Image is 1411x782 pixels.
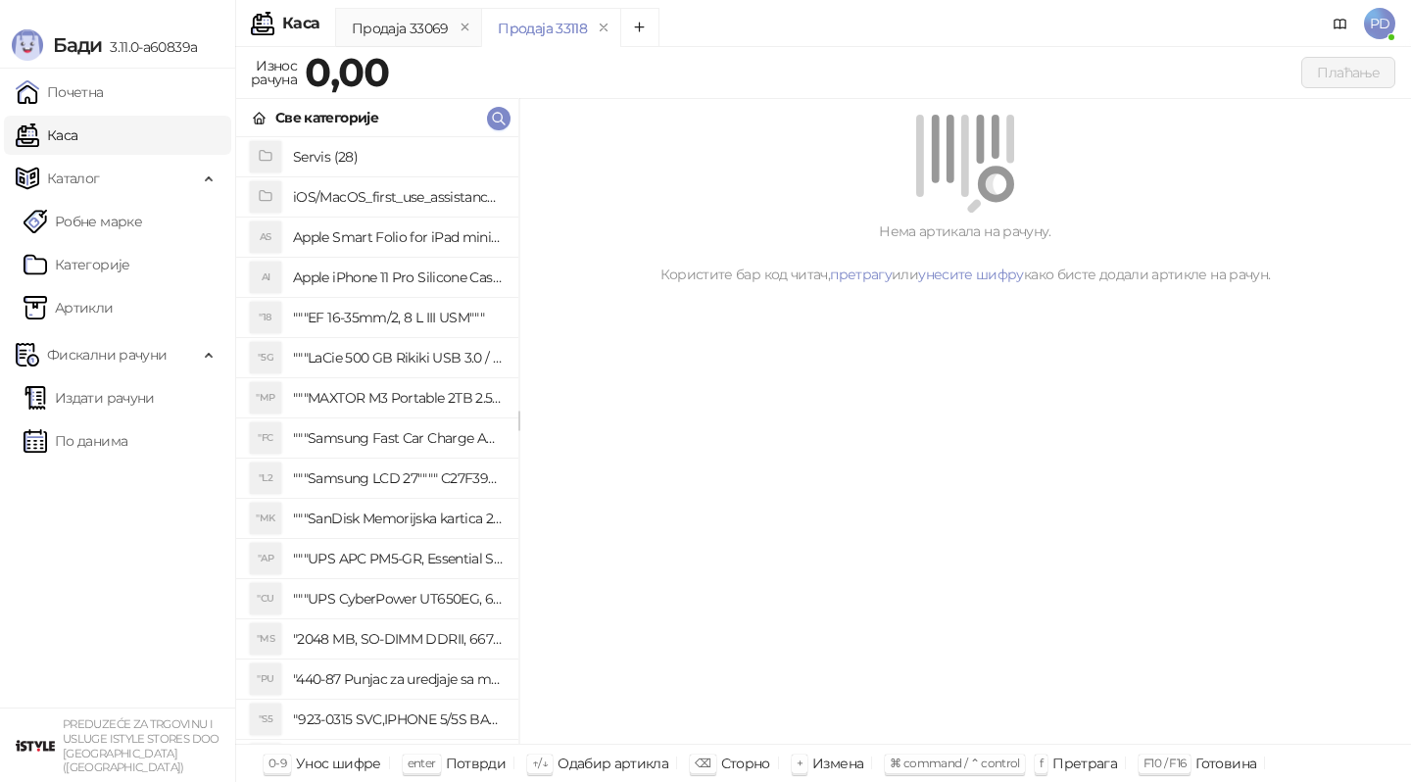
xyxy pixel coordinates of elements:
div: Измена [812,751,863,776]
div: "5G [250,342,281,373]
img: Logo [12,29,43,61]
div: Сторно [721,751,770,776]
span: PD [1364,8,1395,39]
a: Издати рачуни [24,378,155,417]
button: remove [453,20,478,36]
h4: """Samsung Fast Car Charge Adapter, brzi auto punja_, boja crna""" [293,422,503,454]
div: "PU [250,663,281,695]
span: ↑/↓ [532,756,548,770]
span: 3.11.0-a60839a [102,38,197,56]
div: Све категорије [275,107,378,128]
h4: """MAXTOR M3 Portable 2TB 2.5"""" crni eksterni hard disk HX-M201TCB/GM""" [293,382,503,414]
span: f [1040,756,1043,770]
span: + [797,756,803,770]
div: "MK [250,503,281,534]
div: Готовина [1195,751,1256,776]
div: Износ рачуна [247,53,301,92]
div: Нема артикала на рачуну. Користите бар код читач, или како бисте додали артикле на рачун. [543,220,1387,285]
strong: 0,00 [305,48,389,96]
h4: Apple Smart Folio for iPad mini (A17 Pro) - Sage [293,221,503,253]
h4: Apple iPhone 11 Pro Silicone Case - Black [293,262,503,293]
div: "S5 [250,704,281,735]
span: ⌫ [695,756,710,770]
div: grid [236,137,518,744]
small: PREDUZEĆE ZA TRGOVINU I USLUGE ISTYLE STORES DOO [GEOGRAPHIC_DATA] ([GEOGRAPHIC_DATA]) [63,717,219,774]
div: Унос шифре [296,751,381,776]
a: Почетна [16,73,104,112]
a: Категорије [24,245,130,284]
h4: "2048 MB, SO-DIMM DDRII, 667 MHz, Napajanje 1,8 0,1 V, Latencija CL5" [293,623,503,655]
div: AS [250,221,281,253]
a: Робне марке [24,202,142,241]
div: "CU [250,583,281,614]
div: Каса [282,16,319,31]
div: "MS [250,623,281,655]
h4: """Samsung LCD 27"""" C27F390FHUXEN""" [293,463,503,494]
div: "AP [250,543,281,574]
h4: """UPS CyberPower UT650EG, 650VA/360W , line-int., s_uko, desktop""" [293,583,503,614]
h4: """UPS APC PM5-GR, Essential Surge Arrest,5 utic_nica""" [293,543,503,574]
h4: "923-0315 SVC,IPHONE 5/5S BATTERY REMOVAL TRAY Držač za iPhone sa kojim se otvara display [293,704,503,735]
div: "L2 [250,463,281,494]
div: "FC [250,422,281,454]
h4: """SanDisk Memorijska kartica 256GB microSDXC sa SD adapterom SDSQXA1-256G-GN6MA - Extreme PLUS, ... [293,503,503,534]
h4: iOS/MacOS_first_use_assistance (4) [293,181,503,213]
a: претрагу [830,266,892,283]
h4: """LaCie 500 GB Rikiki USB 3.0 / Ultra Compact & Resistant aluminum / USB 3.0 / 2.5""""""" [293,342,503,373]
a: Каса [16,116,77,155]
div: Претрага [1052,751,1117,776]
button: Add tab [620,8,659,47]
div: "18 [250,302,281,333]
span: Фискални рачуни [47,335,167,374]
img: 64x64-companyLogo-77b92cf4-9946-4f36-9751-bf7bb5fd2c7d.png [16,726,55,765]
div: Продаја 33118 [498,18,587,39]
span: F10 / F16 [1143,756,1186,770]
span: ⌘ command / ⌃ control [890,756,1020,770]
button: remove [591,20,616,36]
span: Бади [53,33,102,57]
a: унесите шифру [918,266,1024,283]
a: Документација [1325,8,1356,39]
h4: """EF 16-35mm/2, 8 L III USM""" [293,302,503,333]
a: ArtikliАртикли [24,288,114,327]
span: enter [408,756,436,770]
div: Одабир артикла [558,751,668,776]
span: Каталог [47,159,100,198]
span: 0-9 [268,756,286,770]
a: По данима [24,421,127,461]
div: Потврди [446,751,507,776]
div: Продаја 33069 [352,18,449,39]
h4: Servis (28) [293,141,503,172]
button: Плаћање [1301,57,1395,88]
div: "MP [250,382,281,414]
h4: "440-87 Punjac za uredjaje sa micro USB portom 4/1, Stand." [293,663,503,695]
div: AI [250,262,281,293]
